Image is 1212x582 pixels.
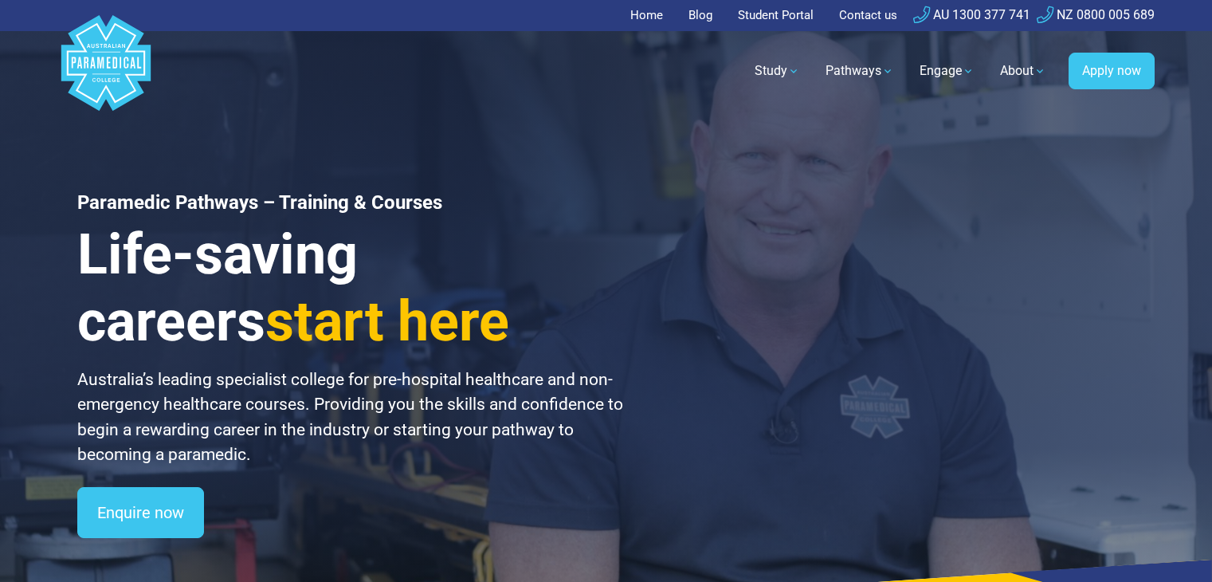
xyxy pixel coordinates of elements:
[77,368,626,468] p: Australia’s leading specialist college for pre-hospital healthcare and non-emergency healthcare c...
[745,49,810,93] a: Study
[58,31,154,112] a: Australian Paramedical College
[77,487,204,538] a: Enquire now
[913,7,1030,22] a: AU 1300 377 741
[77,221,626,355] h3: Life-saving careers
[1037,7,1155,22] a: NZ 0800 005 689
[910,49,984,93] a: Engage
[77,191,626,214] h1: Paramedic Pathways – Training & Courses
[816,49,904,93] a: Pathways
[1069,53,1155,89] a: Apply now
[990,49,1056,93] a: About
[265,289,509,354] span: start here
